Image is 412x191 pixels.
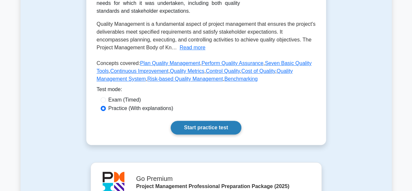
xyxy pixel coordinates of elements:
div: Test mode: [97,86,316,96]
a: Benchmarking [224,76,258,82]
p: Concepts covered: , , , , , , , , , [97,59,316,86]
a: Start practice test [171,121,241,135]
a: Plan Quality Management [140,60,200,66]
a: Continuous Improvement [110,68,168,74]
a: Risk-based Quality Management [147,76,223,82]
button: Read more [179,44,205,52]
span: Quality Management is a fundamental aspect of project management that ensures the project's deliv... [97,21,316,50]
a: Cost of Quality [241,68,275,74]
label: Exam (Timed) [108,96,141,104]
a: Control Quality [206,68,240,74]
a: Quality Metrics [170,68,205,74]
label: Practice (With explanations) [108,104,173,112]
a: Perform Quality Assurance [201,60,263,66]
